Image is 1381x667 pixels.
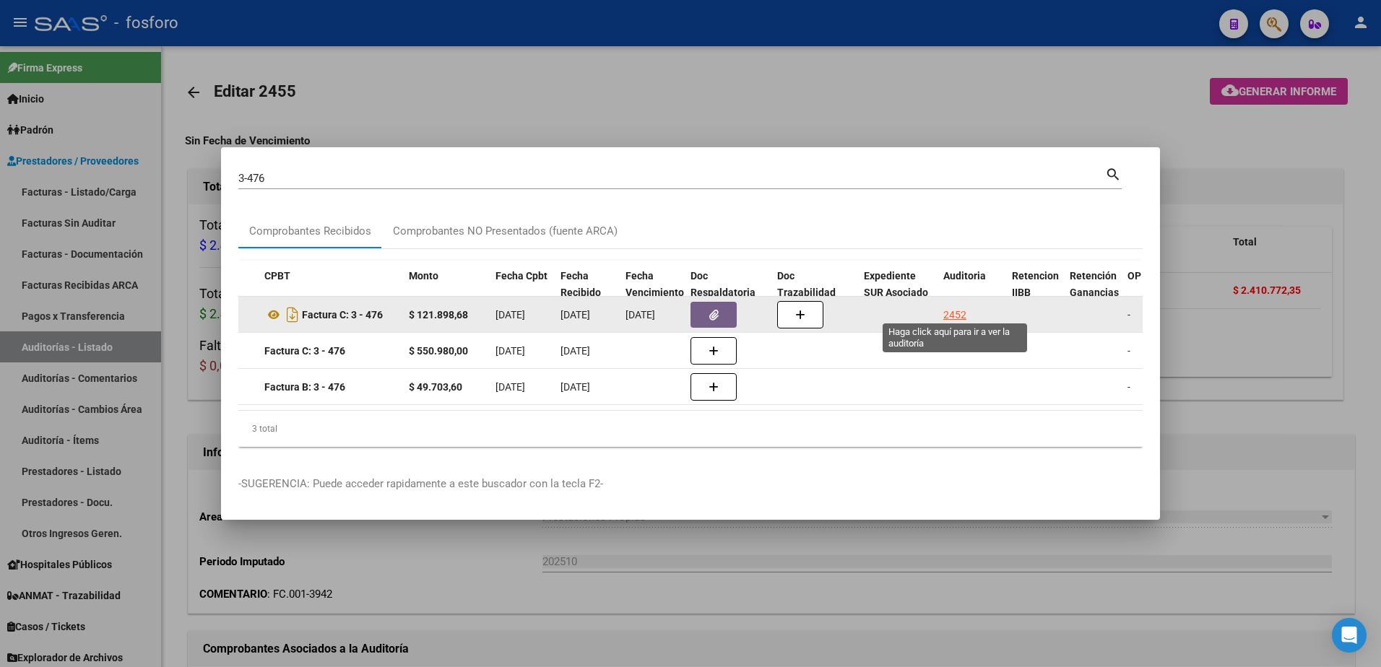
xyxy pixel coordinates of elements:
datatable-header-cell: Fecha Vencimiento [620,261,685,324]
span: [DATE] [495,309,525,321]
div: Comprobantes Recibidos [249,223,371,240]
span: - [1127,381,1130,393]
datatable-header-cell: Monto [403,261,490,324]
span: Fecha Vencimiento [625,270,684,298]
span: Auditoria [943,270,986,282]
div: Comprobantes NO Presentados (fuente ARCA) [393,223,618,240]
span: Monto [409,270,438,282]
i: Descargar documento [283,303,302,326]
p: -SUGERENCIA: Puede acceder rapidamente a este buscador con la tecla F2- [238,476,1143,492]
span: CPBT [264,270,290,282]
span: [DATE] [495,381,525,393]
div: 2452 [943,307,966,323]
span: Doc Respaldatoria [690,270,756,298]
span: [DATE] [560,381,590,393]
mat-icon: search [1105,165,1122,182]
datatable-header-cell: Retención Ganancias [1064,261,1122,324]
datatable-header-cell: Fecha Cpbt [490,261,555,324]
strong: $ 49.703,60 [409,381,462,393]
strong: Factura C: 3 - 476 [264,345,345,357]
span: Retencion IIBB [1012,270,1059,298]
datatable-header-cell: OP [1122,261,1179,324]
span: [DATE] [625,309,655,321]
datatable-header-cell: Doc Respaldatoria [685,261,771,324]
strong: Factura B: 3 - 476 [264,381,345,393]
datatable-header-cell: Doc Trazabilidad [771,261,858,324]
span: Fecha Cpbt [495,270,547,282]
span: Fecha Recibido [560,270,601,298]
span: - [1127,345,1130,357]
strong: Factura C: 3 - 476 [302,309,383,321]
datatable-header-cell: Auditoria [938,261,1006,324]
datatable-header-cell: Fecha Recibido [555,261,620,324]
span: Retención Ganancias [1070,270,1119,298]
datatable-header-cell: Retencion IIBB [1006,261,1064,324]
datatable-header-cell: CPBT [259,261,403,324]
span: [DATE] [495,345,525,357]
span: Doc Trazabilidad [777,270,836,298]
div: Open Intercom Messenger [1332,618,1367,653]
span: OP [1127,270,1141,282]
datatable-header-cell: Expediente SUR Asociado [858,261,938,324]
span: [DATE] [560,345,590,357]
span: [DATE] [560,309,590,321]
strong: $ 550.980,00 [409,345,468,357]
div: 3 total [238,411,1143,447]
span: - [1127,309,1130,321]
strong: $ 121.898,68 [409,309,468,321]
span: Expediente SUR Asociado [864,270,928,298]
